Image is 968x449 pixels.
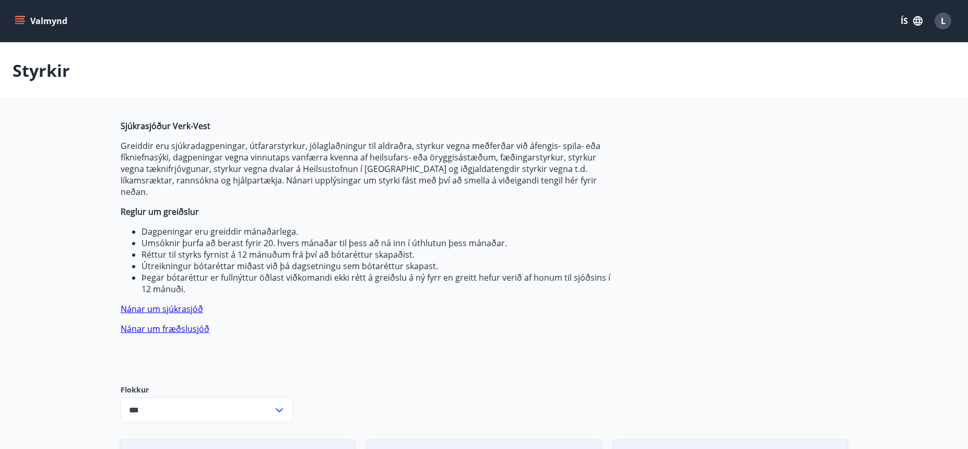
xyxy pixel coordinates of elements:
[141,272,613,295] li: Þegar bótaréttur er fullnýttur öðlast viðkomandi ekki rétt á greiðslu á ný fyrr en greitt hefur v...
[13,11,72,30] button: menu
[141,249,613,260] li: Réttur til styrks fyrnist á 12 mánuðum frá því að bótaréttur skapaðist.
[930,8,955,33] button: L
[121,303,203,315] a: Nánar um sjúkrasjóð
[121,120,210,132] strong: Sjúkrasjóður Verk-Vest
[895,11,928,30] button: ÍS
[121,323,209,335] a: Nánar um fræðslusjóð
[121,206,199,217] strong: Reglur um greiðslur
[141,226,613,237] li: Dagpeningar eru greiddir mánaðarlega.
[121,385,293,395] label: Flokkur
[121,140,613,198] p: Greiddir eru sjúkradagpeningar, útfararstyrkur, jólaglaðningur til aldraðra, styrkur vegna meðfer...
[141,260,613,272] li: Útreikningur bótaréttar miðast við þá dagsetningu sem bótaréttur skapast.
[941,15,946,27] span: L
[141,237,613,249] li: Umsóknir þurfa að berast fyrir 20. hvers mánaðar til þess að ná inn í úthlutun þess mánaðar.
[13,59,70,82] p: Styrkir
